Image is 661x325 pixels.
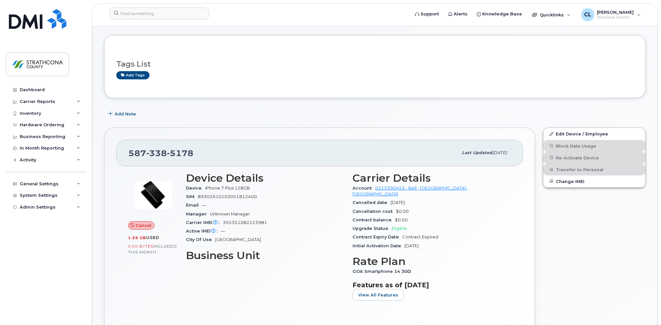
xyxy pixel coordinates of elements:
[543,128,645,140] a: Edit Device / Employee
[462,150,492,155] span: Last updated
[353,269,414,274] span: GOA Smartphone 14 30D
[543,175,645,187] button: Change IMEI
[556,155,599,160] span: Re-Activate Device
[410,8,444,21] a: Support
[109,8,209,19] input: Find something...
[577,8,645,21] div: Christine Lychak
[116,71,149,79] a: Add tags
[186,250,345,261] h3: Business Unit
[392,226,407,231] span: Eligible
[444,8,472,21] a: Alerts
[353,209,396,214] span: Cancellation cost
[353,281,511,289] h3: Features as of [DATE]
[186,220,223,225] span: Carrier IMEI
[186,237,215,242] span: City Of Use
[128,235,146,240] span: 1.59 GB
[353,172,511,184] h3: Carrier Details
[543,152,645,164] button: Re-Activate Device
[395,217,408,222] span: $0.00
[353,255,511,267] h3: Rate Plan
[221,229,225,234] span: —
[492,150,507,155] span: [DATE]
[353,217,395,222] span: Contract balance
[210,212,250,216] span: Unknown Manager
[353,289,404,301] button: View All Features
[472,8,527,21] a: Knowledge Base
[454,11,467,17] span: Alerts
[202,203,206,208] span: —
[146,235,159,240] span: used
[128,148,194,158] span: 587
[353,200,391,205] span: Cancelled date
[482,11,522,17] span: Knowledge Base
[404,243,419,248] span: [DATE]
[597,10,634,15] span: [PERSON_NAME]
[136,222,151,229] span: Cancel
[353,226,392,231] span: Upgrade Status
[186,186,205,191] span: Device
[421,11,439,17] span: Support
[128,244,177,254] span: included this month
[402,234,438,239] span: Contract Expired
[584,11,591,19] span: CL
[186,212,210,216] span: Manager
[353,186,467,196] a: 0513390453 - Bell - [GEOGRAPHIC_DATA]- [GEOGRAPHIC_DATA]
[597,15,634,20] span: Wireless Admin
[116,60,633,68] h3: Tags List
[133,175,173,215] img: image20231002-3703462-xzw3gr.jpeg
[104,108,142,120] button: Add Note
[353,186,375,191] span: Account
[391,200,405,205] span: [DATE]
[543,140,645,152] button: Block Data Usage
[167,148,194,158] span: 5178
[396,209,409,214] span: $0.00
[186,172,345,184] h3: Device Details
[223,220,267,225] span: 355351082223981
[527,8,575,21] div: Quicklinks
[215,237,261,242] span: [GEOGRAPHIC_DATA]
[358,292,398,298] span: View All Features
[353,234,402,239] span: Contract Expiry Date
[146,148,167,158] span: 338
[128,244,153,249] span: 0.00 Bytes
[543,164,645,175] button: Transfer to Personal
[205,186,250,191] span: iPhone 7 Plus 128GB
[186,203,202,208] span: Email
[115,111,136,117] span: Add Note
[540,12,564,17] span: Quicklinks
[198,194,257,199] span: 89302610103051812400
[186,194,198,199] span: SIM
[186,229,221,234] span: Active IMEI
[353,243,404,248] span: Initial Activation Date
